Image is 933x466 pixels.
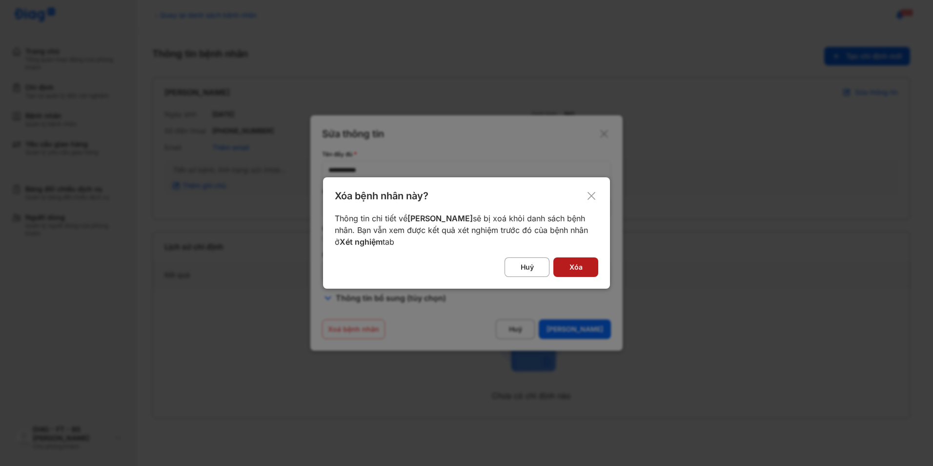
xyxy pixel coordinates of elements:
[340,237,383,247] span: Xét nghiệm
[553,257,598,277] button: Xóa
[505,257,549,277] button: Huỷ
[407,213,473,223] span: [PERSON_NAME]
[335,212,598,248] div: Thông tin chi tiết về sẽ bị xoá khỏi danh sách bệnh nhân. Bạn vẫn xem được kết quả xét nghiệm trư...
[335,189,598,203] div: Xóa bệnh nhân này?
